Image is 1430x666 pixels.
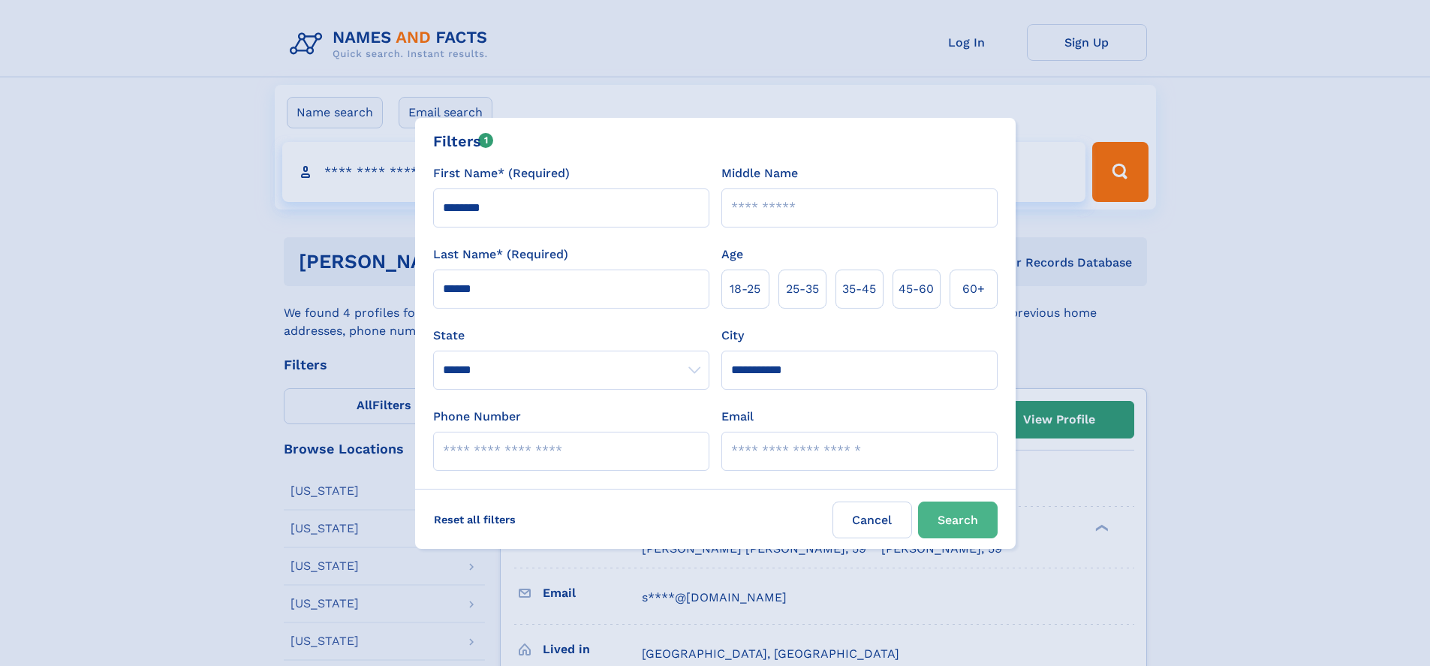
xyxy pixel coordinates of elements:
[433,327,709,345] label: State
[962,280,985,298] span: 60+
[918,502,998,538] button: Search
[786,280,819,298] span: 25‑35
[433,246,568,264] label: Last Name* (Required)
[721,327,744,345] label: City
[842,280,876,298] span: 35‑45
[721,246,743,264] label: Age
[730,280,760,298] span: 18‑25
[433,130,494,152] div: Filters
[433,164,570,182] label: First Name* (Required)
[899,280,934,298] span: 45‑60
[433,408,521,426] label: Phone Number
[721,408,754,426] label: Email
[832,502,912,538] label: Cancel
[424,502,525,538] label: Reset all filters
[721,164,798,182] label: Middle Name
